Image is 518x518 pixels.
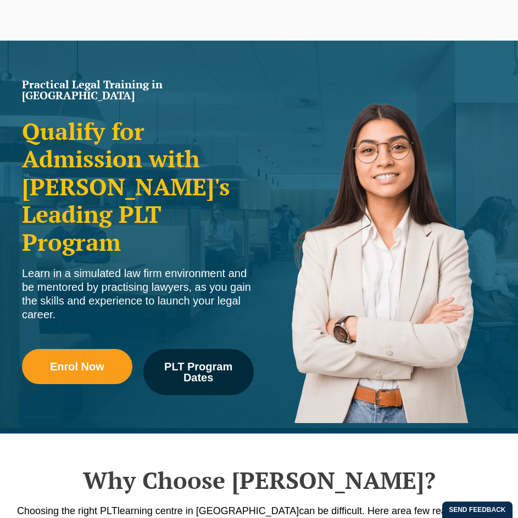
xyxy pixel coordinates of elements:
span: learning centre in [GEOGRAPHIC_DATA] [118,505,299,516]
span: Choosing the right PLT [17,505,118,516]
div: Learn in a simulated law firm environment and be mentored by practising lawyers, as you gain the ... [22,267,254,322]
span: can be difficult. Here are [299,505,406,516]
span: Enrol Now [50,361,104,372]
h2: Why Choose [PERSON_NAME]? [16,466,502,494]
a: PLT Program Dates [143,349,254,395]
span: PLT Program Dates [151,361,246,383]
h1: Practical Legal Training in [GEOGRAPHIC_DATA] [22,79,254,101]
a: Enrol Now [22,349,132,384]
h2: Qualify for Admission with [PERSON_NAME]'s Leading PLT Program [22,117,254,256]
